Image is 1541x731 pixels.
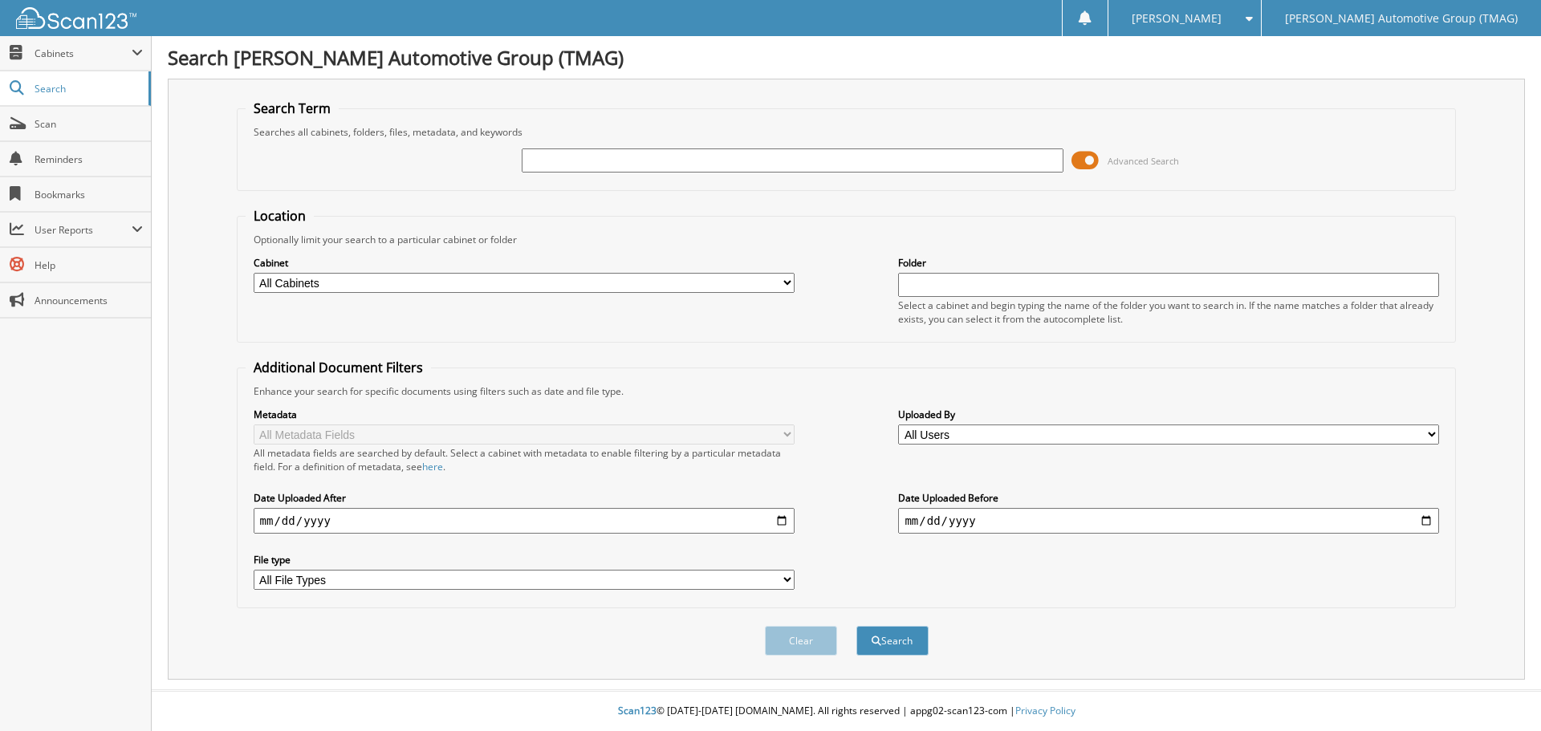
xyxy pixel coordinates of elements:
h1: Search [PERSON_NAME] Automotive Group (TMAG) [168,44,1525,71]
legend: Location [246,207,314,225]
div: All metadata fields are searched by default. Select a cabinet with metadata to enable filtering b... [254,446,795,473]
div: Optionally limit your search to a particular cabinet or folder [246,233,1448,246]
label: Uploaded By [898,408,1439,421]
div: Select a cabinet and begin typing the name of the folder you want to search in. If the name match... [898,298,1439,326]
span: Scan [35,117,143,131]
button: Clear [765,626,837,656]
span: Bookmarks [35,188,143,201]
span: Announcements [35,294,143,307]
span: Help [35,258,143,272]
span: Reminders [35,152,143,166]
label: Date Uploaded After [254,491,795,505]
img: scan123-logo-white.svg [16,7,136,29]
label: Metadata [254,408,795,421]
span: Scan123 [618,704,657,717]
label: Cabinet [254,256,795,270]
a: Privacy Policy [1015,704,1075,717]
div: Enhance your search for specific documents using filters such as date and file type. [246,384,1448,398]
a: here [422,460,443,473]
span: Advanced Search [1108,155,1179,167]
div: © [DATE]-[DATE] [DOMAIN_NAME]. All rights reserved | appg02-scan123-com | [152,692,1541,731]
span: Search [35,82,140,95]
input: end [898,508,1439,534]
label: Date Uploaded Before [898,491,1439,505]
span: [PERSON_NAME] [1132,14,1222,23]
span: [PERSON_NAME] Automotive Group (TMAG) [1285,14,1518,23]
div: Searches all cabinets, folders, files, metadata, and keywords [246,125,1448,139]
span: User Reports [35,223,132,237]
label: Folder [898,256,1439,270]
input: start [254,508,795,534]
legend: Search Term [246,99,339,117]
span: Cabinets [35,47,132,60]
legend: Additional Document Filters [246,359,431,376]
label: File type [254,553,795,567]
button: Search [856,626,929,656]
